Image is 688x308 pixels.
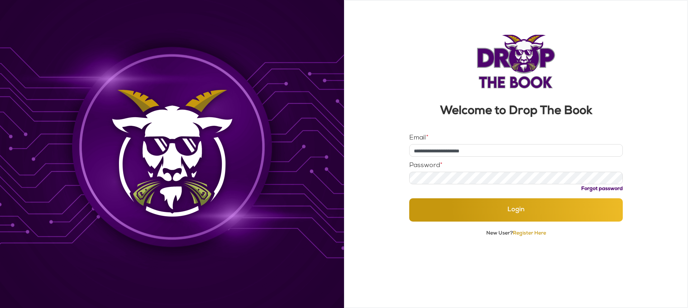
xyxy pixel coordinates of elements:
img: Background Image [104,83,240,225]
label: Password [409,162,443,169]
a: Forgot password [581,186,623,191]
label: Email [409,135,429,141]
img: Logo [476,35,556,89]
button: Login [409,198,623,222]
h3: Welcome to Drop The Book [409,106,623,118]
p: New User? [409,230,623,237]
a: Register Here [513,231,546,236]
